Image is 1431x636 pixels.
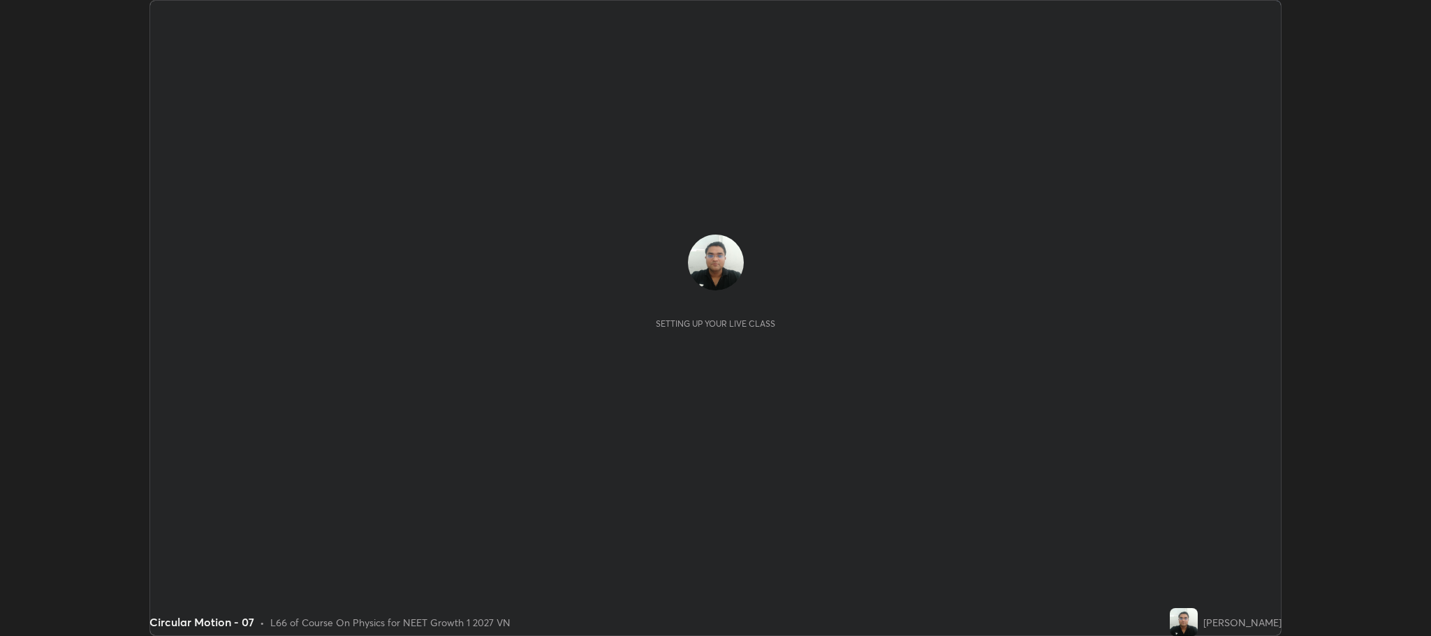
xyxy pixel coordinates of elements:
div: L66 of Course On Physics for NEET Growth 1 2027 VN [270,615,511,630]
div: Circular Motion - 07 [149,614,254,630]
div: [PERSON_NAME] [1203,615,1282,630]
div: • [260,615,265,630]
div: Setting up your live class [656,318,775,329]
img: 3a9ab79b4cc04692bc079d89d7471859.jpg [1170,608,1198,636]
img: 3a9ab79b4cc04692bc079d89d7471859.jpg [688,235,744,290]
